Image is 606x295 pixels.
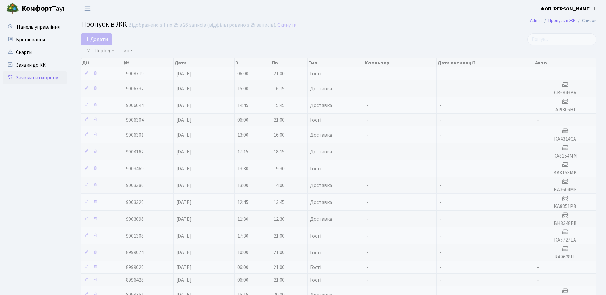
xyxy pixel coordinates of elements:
h5: КА3604МЕ [537,187,594,193]
button: Переключити навігацію [80,3,95,14]
span: [DATE] [176,199,192,206]
span: Гості [310,166,321,171]
span: 12:45 [237,199,248,206]
span: [DATE] [176,148,192,155]
h5: КА8851РВ [537,204,594,210]
span: 21:00 [274,70,285,77]
span: Гості [310,233,321,238]
span: - [537,264,539,271]
span: 21:00 [274,264,285,271]
span: - [439,117,441,124]
span: 10:00 [237,249,248,256]
span: [DATE] [176,117,192,124]
th: Коментар [364,58,437,67]
a: ФОП [PERSON_NAME]. Н. [540,5,598,13]
th: № [123,58,174,67]
a: Заявки до КК [3,59,67,71]
span: - [439,232,441,239]
span: 9003328 [126,199,144,206]
span: - [367,249,369,256]
span: 15:00 [237,85,248,92]
th: По [271,58,307,67]
span: 06:00 [237,117,248,124]
span: Пропуск в ЖК [81,19,127,30]
span: [DATE] [176,70,192,77]
span: 13:00 [237,182,248,189]
span: 8999628 [126,264,144,271]
span: 16:15 [274,85,285,92]
span: - [367,264,369,271]
th: Тип [308,58,364,67]
a: Заявки на охорону [3,71,67,84]
span: 11:30 [237,216,248,223]
b: Комфорт [22,3,52,14]
h5: КА8154ММ [537,153,594,159]
span: 17:15 [237,148,248,155]
span: 9003098 [126,216,144,223]
span: 12:30 [274,216,285,223]
b: ФОП [PERSON_NAME]. Н. [540,5,598,12]
span: - [439,70,441,77]
span: - [367,102,369,109]
span: Гості [310,117,321,123]
span: 17:30 [237,232,248,239]
span: [DATE] [176,249,192,256]
span: Гості [310,71,321,76]
a: Тип [118,45,136,56]
span: 21:00 [274,117,285,124]
span: 21:00 [274,232,285,239]
span: 16:00 [274,131,285,138]
span: Доставка [310,149,332,154]
nav: breadcrumb [520,14,606,27]
span: - [367,70,369,77]
span: 9003380 [126,182,144,189]
span: - [439,85,441,92]
span: Доставка [310,200,332,205]
span: 13:30 [237,165,248,172]
th: Дії [81,58,123,67]
span: Доставка [310,86,332,91]
span: - [367,199,369,206]
span: Доставка [310,217,332,222]
span: - [367,216,369,223]
span: Таун [22,3,67,14]
th: З [235,58,271,67]
span: [DATE] [176,85,192,92]
span: [DATE] [176,165,192,172]
span: 9006301 [126,131,144,138]
span: [DATE] [176,232,192,239]
span: - [439,199,441,206]
h5: ВН3348ЕВ [537,220,594,226]
li: Список [575,17,596,24]
span: 19:30 [274,165,285,172]
span: - [439,216,441,223]
span: Доставка [310,103,332,108]
span: 18:15 [274,148,285,155]
a: Панель управління [3,21,67,33]
span: 13:00 [237,131,248,138]
span: - [439,148,441,155]
span: [DATE] [176,102,192,109]
span: - [367,277,369,284]
a: Скинути [277,22,296,28]
a: Бронювання [3,33,67,46]
span: - [537,117,539,124]
span: [DATE] [176,277,192,284]
span: [DATE] [176,216,192,223]
span: 06:00 [237,264,248,271]
span: - [439,249,441,256]
h5: КА9628IH [537,254,594,260]
span: 8996428 [126,277,144,284]
span: 9006644 [126,102,144,109]
span: 06:00 [237,277,248,284]
span: - [367,131,369,138]
a: Admin [530,17,542,24]
span: - [439,165,441,172]
span: Гості [310,278,321,283]
span: - [439,182,441,189]
span: - [439,264,441,271]
a: Період [92,45,117,56]
span: - [367,148,369,155]
span: 9006304 [126,117,144,124]
span: Доставка [310,132,332,137]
